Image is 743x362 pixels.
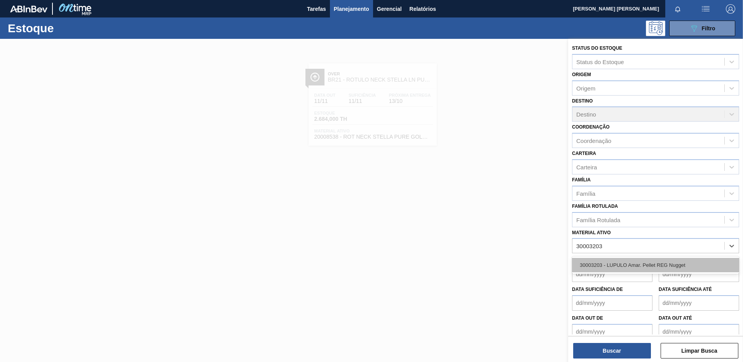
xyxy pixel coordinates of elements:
[572,287,623,292] label: Data suficiência de
[576,216,620,223] div: Família Rotulada
[659,295,739,311] input: dd/mm/yyyy
[572,295,652,311] input: dd/mm/yyyy
[701,4,710,14] img: userActions
[572,72,591,77] label: Origem
[576,85,595,91] div: Origem
[659,315,692,321] label: Data out até
[8,24,124,33] h1: Estoque
[576,164,597,170] div: Carteira
[572,266,652,282] input: dd/mm/yyyy
[572,324,652,339] input: dd/mm/yyyy
[572,151,596,156] label: Carteira
[572,98,593,104] label: Destino
[10,5,47,12] img: TNhmsLtSVTkK8tSr43FrP2fwEKptu5GPRR3wAAAABJRU5ErkJggg==
[410,4,436,14] span: Relatórios
[572,45,622,51] label: Status do Estoque
[576,137,611,144] div: Coordenação
[572,258,739,272] div: 30003203 - LUPULO Amar. Pellet REG Nugget
[334,4,369,14] span: Planejamento
[576,58,624,65] div: Status do Estoque
[572,315,603,321] label: Data out de
[726,4,735,14] img: Logout
[377,4,402,14] span: Gerencial
[572,230,611,235] label: Material ativo
[646,21,665,36] div: Pogramando: nenhum usuário selecionado
[659,266,739,282] input: dd/mm/yyyy
[572,204,618,209] label: Família Rotulada
[307,4,326,14] span: Tarefas
[669,21,735,36] button: Filtro
[702,25,715,31] span: Filtro
[572,177,591,183] label: Família
[665,3,690,14] button: Notificações
[576,190,595,197] div: Família
[659,324,739,339] input: dd/mm/yyyy
[572,124,610,130] label: Coordenação
[659,287,712,292] label: Data suficiência até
